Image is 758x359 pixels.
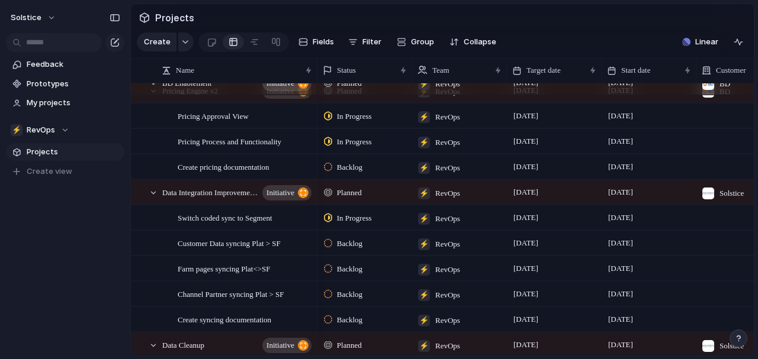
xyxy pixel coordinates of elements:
span: RevOps [435,289,460,301]
button: Group [391,33,440,51]
span: Projects [27,146,120,158]
span: Solstice [720,340,744,352]
a: Prototypes [6,75,124,93]
span: Create syncing documentation [178,312,271,326]
span: Backlog [337,289,362,300]
span: Create [144,36,171,48]
span: In Progress [337,136,372,148]
span: [DATE] [605,185,636,199]
span: [DATE] [605,211,636,225]
span: [DATE] [510,236,541,250]
span: Channel Partner syncing Plat > SF [178,287,284,300]
button: Create view [6,163,124,180]
span: RevOps [435,111,460,123]
span: Backlog [337,263,362,275]
span: Customer [716,64,746,76]
span: [DATE] [605,312,636,326]
span: In Progress [337,212,372,224]
span: Customer Data syncing Plat > SF [178,236,281,250]
span: [DATE] [510,261,541,276]
span: Name [176,64,194,76]
span: [DATE] [510,160,541,174]
span: [DATE] [605,287,636,301]
span: Pricing Approval View [178,109,249,122]
span: [DATE] [510,185,541,199]
span: RevOps [435,137,460,148]
span: [DATE] [510,287,541,301]
span: BD [720,78,730,90]
span: [DATE] [605,261,636,276]
span: Backlog [337,161,362,173]
span: Backlog [337,314,362,326]
span: Target date [526,64,561,76]
button: Fields [294,33,339,51]
button: initiative [262,76,311,91]
span: Solstice [11,12,41,24]
a: Feedback [6,56,124,73]
div: ⚡ [418,78,430,90]
button: Collapse [445,33,501,51]
span: Group [411,36,434,48]
span: Switch coded sync to Segment [178,211,272,224]
button: ⚡RevOps [6,121,124,139]
span: Backlog [337,238,362,250]
span: Collapse [464,36,496,48]
span: RevOps [435,238,460,250]
span: RevOps [435,340,460,352]
span: [DATE] [510,134,541,148]
div: ⚡ [418,289,430,301]
div: ⚡ [418,137,430,148]
span: Solstice [720,187,744,199]
span: Planned [337,339,362,351]
span: [DATE] [510,338,541,352]
button: Create [137,33,176,51]
span: RevOps [435,187,460,199]
span: RevOps [435,264,460,276]
span: Projects [153,7,197,28]
div: ⚡ [418,111,430,123]
span: [DATE] [605,338,636,352]
span: RevOps [435,315,460,326]
a: Projects [6,143,124,161]
button: Linear [677,33,723,51]
span: Linear [695,36,718,48]
span: [DATE] [510,312,541,326]
span: Feedback [27,59,120,70]
span: Status [337,64,356,76]
span: [DATE] [605,109,636,123]
span: RevOps [435,213,460,225]
span: initiative [266,75,294,92]
span: RevOps [27,124,55,136]
button: initiative [262,185,311,200]
span: Farm pages syncing Plat<>SF [178,261,271,275]
span: initiative [266,337,294,354]
span: [DATE] [605,236,636,250]
div: ⚡ [418,340,430,352]
span: RevOps [435,162,460,174]
span: In Progress [337,111,372,122]
span: Planned [337,77,362,89]
div: ⚡ [418,213,430,225]
div: ⚡ [418,162,430,174]
div: ⚡ [418,86,430,98]
span: Data Cleanup [162,338,204,351]
span: Filter [362,36,381,48]
a: My projects [6,94,124,112]
span: Create pricing documentation [178,160,269,173]
button: Filter [343,33,386,51]
span: [DATE] [605,134,636,148]
span: initiative [266,185,294,201]
span: My projects [27,97,120,109]
span: Create view [27,166,72,177]
span: Fields [313,36,334,48]
span: [DATE] [510,211,541,225]
span: Planned [337,187,362,199]
span: Start date [621,64,650,76]
div: ⚡ [418,315,430,326]
div: ⚡ [418,264,430,276]
span: [DATE] [510,109,541,123]
div: ⚡ [11,124,23,136]
span: Data Integration Improvements [162,185,259,199]
button: initiative [262,338,311,353]
div: ⚡ [418,187,430,199]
